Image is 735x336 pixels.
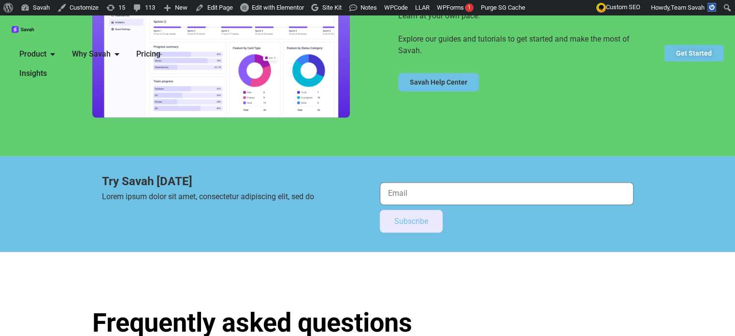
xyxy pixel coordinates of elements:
[12,44,187,83] nav: Menu
[465,3,474,12] div: 1
[102,191,356,203] p: Lorem ipsum dolor sit amet, consectetur adipiscing elit, sed do
[676,50,712,57] span: Get Started
[664,45,723,61] a: Get Started
[380,210,443,233] button: Subscribe
[322,4,342,11] span: Site Kit
[394,218,428,225] span: Subscribe
[380,182,634,237] form: New Form
[102,175,356,187] h2: Try Savah [DATE]
[12,26,35,33] img: Logo (2)
[671,4,705,11] span: Team Savah
[19,48,46,60] span: Product
[380,182,634,205] input: Email
[252,4,304,11] span: Edit with Elementor
[19,68,47,79] a: Insights
[136,48,160,60] a: Pricing
[92,310,643,336] h2: Frequently asked questions
[72,48,111,60] span: Why Savah
[12,44,187,83] div: Menu Toggle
